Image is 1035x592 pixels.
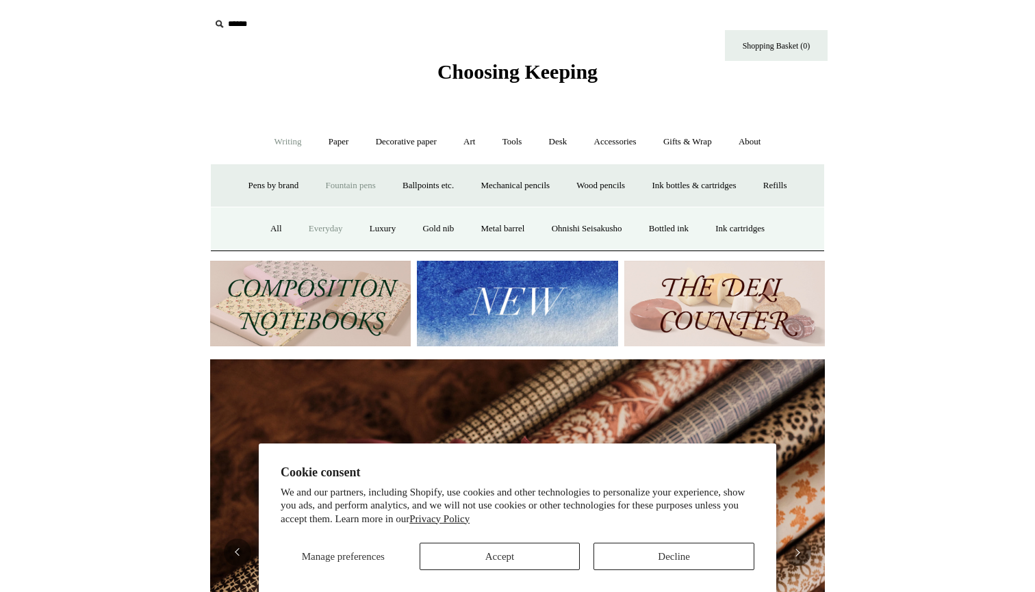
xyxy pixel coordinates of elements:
[258,211,294,247] a: All
[639,168,748,204] a: Ink bottles & cartridges
[437,60,598,83] span: Choosing Keeping
[784,539,811,566] button: Next
[490,124,535,160] a: Tools
[468,168,562,204] a: Mechanical pencils
[417,261,617,346] img: New.jpg__PID:f73bdf93-380a-4a35-bcfe-7823039498e1
[390,168,466,204] a: Ballpoints etc.
[637,211,701,247] a: Bottled ink
[703,211,777,247] a: Ink cartridges
[451,124,487,160] a: Art
[537,124,580,160] a: Desk
[357,211,408,247] a: Luxury
[409,513,470,524] a: Privacy Policy
[316,124,361,160] a: Paper
[751,168,800,204] a: Refills
[726,124,774,160] a: About
[420,543,580,570] button: Accept
[539,211,635,247] a: Ohnishi Seisakusho
[281,465,754,480] h2: Cookie consent
[262,124,314,160] a: Writing
[651,124,724,160] a: Gifts & Wrap
[224,539,251,566] button: Previous
[302,551,385,562] span: Manage preferences
[236,168,311,204] a: Pens by brand
[593,543,754,570] button: Decline
[410,211,466,247] a: Gold nib
[564,168,637,204] a: Wood pencils
[281,543,406,570] button: Manage preferences
[210,261,411,346] img: 202302 Composition ledgers.jpg__PID:69722ee6-fa44-49dd-a067-31375e5d54ec
[624,261,825,346] img: The Deli Counter
[582,124,649,160] a: Accessories
[313,168,387,204] a: Fountain pens
[437,71,598,81] a: Choosing Keeping
[296,211,355,247] a: Everyday
[281,486,754,526] p: We and our partners, including Shopify, use cookies and other technologies to personalize your ex...
[363,124,449,160] a: Decorative paper
[469,211,537,247] a: Metal barrel
[725,30,828,61] a: Shopping Basket (0)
